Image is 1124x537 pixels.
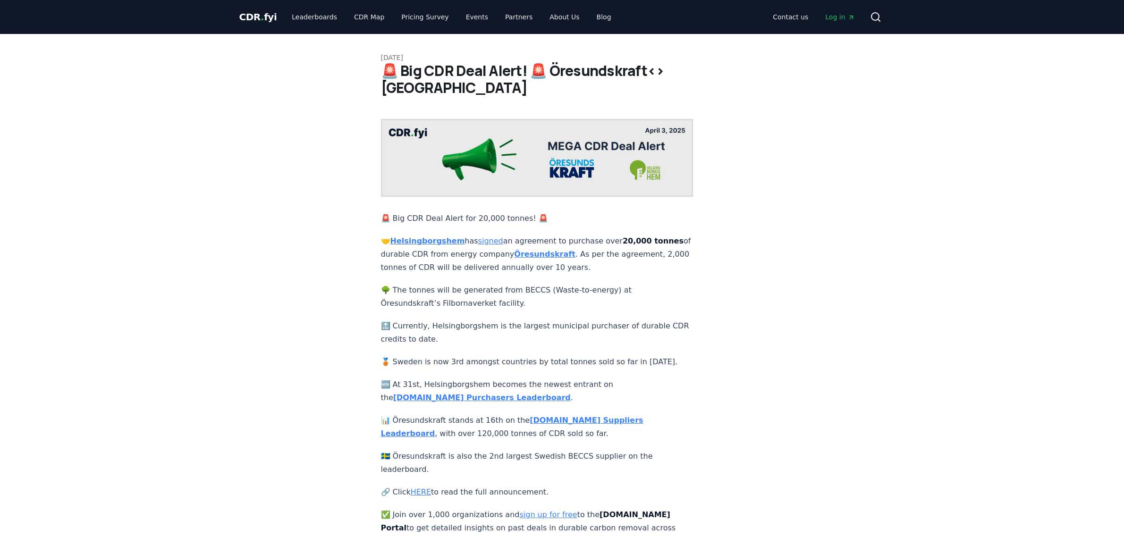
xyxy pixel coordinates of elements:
[589,8,619,25] a: Blog
[394,8,456,25] a: Pricing Survey
[239,10,277,24] a: CDR.fyi
[381,378,693,404] p: 🆕 At 31st, Helsingborgshem becomes the newest entrant on the .
[623,236,684,245] strong: 20,000 tonnes
[381,414,693,440] p: 📊 Öresundskraft stands at 16th on the , with over 120,000 tonnes of CDR sold so far.
[478,236,503,245] a: signed
[825,12,854,22] span: Log in
[239,11,277,23] span: CDR fyi
[519,510,577,519] a: sign up for free
[390,236,465,245] a: Helsingborgshem
[498,8,540,25] a: Partners
[381,284,693,310] p: 🌳 The tonnes will be generated from BECCS (Waste-to-energy) at Öresundskraft’s Filbornaverket fac...
[381,319,693,346] p: 🔝 Currently, Helsingborgshem is the largest municipal purchaser of durable CDR credits to date.
[818,8,862,25] a: Log in
[514,250,575,259] a: Öresundskraft
[284,8,345,25] a: Leaderboards
[381,212,693,225] p: 🚨 Big CDR Deal Alert for 20,000 tonnes! 🚨
[381,235,693,274] p: 🤝 has an agreement to purchase over of durable CDR from energy company . As per the agreement, 2,...
[346,8,392,25] a: CDR Map
[542,8,587,25] a: About Us
[284,8,618,25] nav: Main
[381,62,744,96] h1: 🚨 Big CDR Deal Alert! 🚨 Öresundskraft<>[GEOGRAPHIC_DATA]
[381,486,693,499] p: 🔗 Click to read the full announcement.
[261,11,264,23] span: .
[458,8,496,25] a: Events
[765,8,862,25] nav: Main
[765,8,816,25] a: Contact us
[411,487,431,496] a: HERE
[381,53,744,62] p: [DATE]
[381,119,693,197] img: blog post image
[381,355,693,369] p: 🥉 Sweden is now 3rd amongst countries by total tonnes sold so far in [DATE].
[393,393,571,402] a: [DOMAIN_NAME] Purchasers Leaderboard
[381,450,693,476] p: 🇸🇪 Öresundskraft is also the 2nd largest Swedish BECCS supplier on the leaderboard.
